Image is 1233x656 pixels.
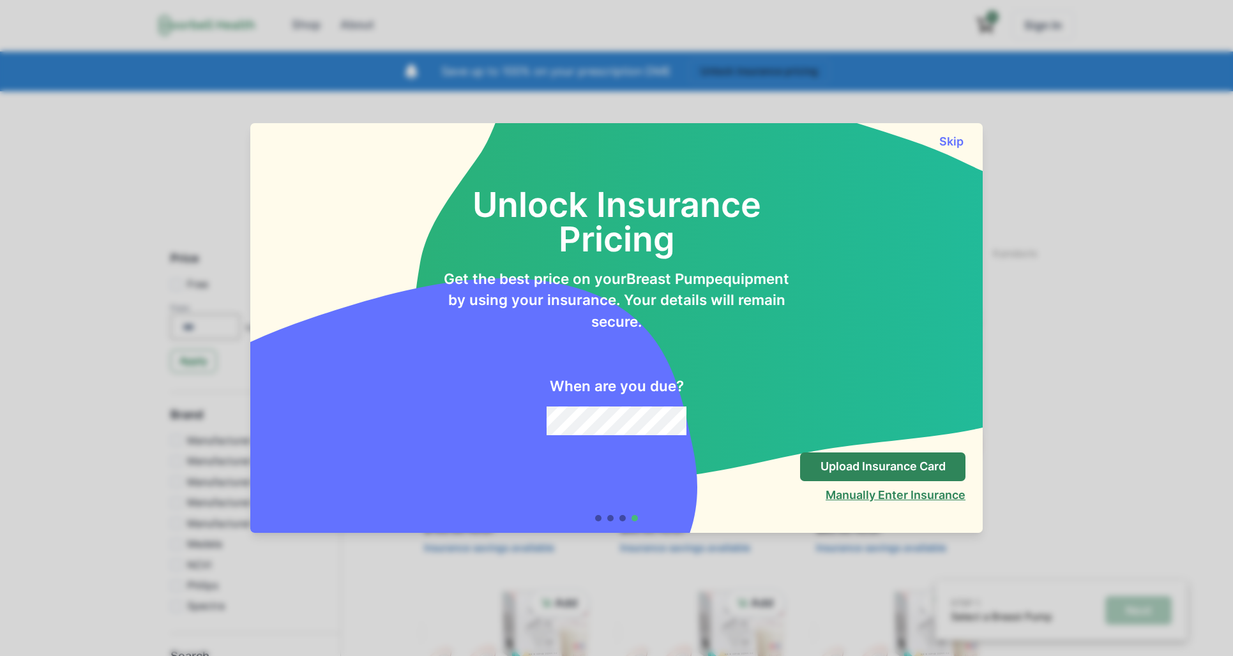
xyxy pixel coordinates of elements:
button: Upload Insurance Card [800,452,965,481]
p: Get the best price on your Breast Pump equipment by using your insurance. Your details will remai... [442,268,791,332]
h2: Unlock Insurance Pricing [442,154,791,257]
button: Skip [937,135,965,148]
button: Manually Enter Insurance [826,488,965,502]
h2: When are you due? [550,378,684,395]
p: Upload Insurance Card [821,459,946,473]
